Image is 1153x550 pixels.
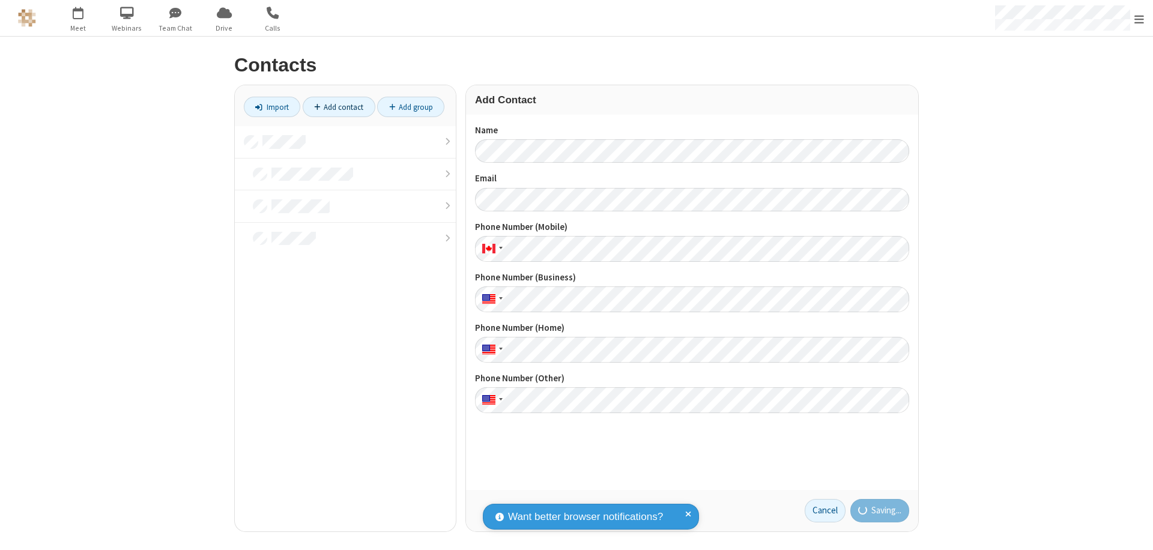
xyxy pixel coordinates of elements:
[475,271,909,285] label: Phone Number (Business)
[508,509,663,525] span: Want better browser notifications?
[56,23,101,34] span: Meet
[475,321,909,335] label: Phone Number (Home)
[1123,519,1144,542] iframe: Chat
[475,236,506,262] div: Canada: + 1
[475,337,506,363] div: United States: + 1
[475,387,506,413] div: United States: + 1
[377,97,444,117] a: Add group
[475,372,909,385] label: Phone Number (Other)
[18,9,36,27] img: QA Selenium DO NOT DELETE OR CHANGE
[871,504,901,518] span: Saving...
[153,23,198,34] span: Team Chat
[475,220,909,234] label: Phone Number (Mobile)
[250,23,295,34] span: Calls
[303,97,375,117] a: Add contact
[850,499,910,523] button: Saving...
[475,172,909,186] label: Email
[104,23,150,34] span: Webinars
[202,23,247,34] span: Drive
[805,499,846,523] a: Cancel
[244,97,300,117] a: Import
[234,55,919,76] h2: Contacts
[475,94,909,106] h3: Add Contact
[475,124,909,137] label: Name
[475,286,506,312] div: United States: + 1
